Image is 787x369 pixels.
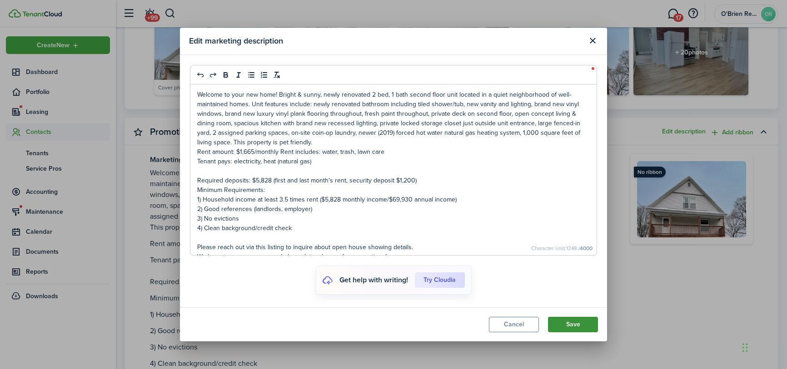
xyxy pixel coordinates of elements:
[580,244,593,252] b: 4000
[415,272,465,288] cloudia-btn: Try Cloudia
[258,69,270,80] button: list: ordered
[548,317,598,332] button: Save
[197,176,590,185] p: Required deposits: $5,828 (first and last month's rent, security deposit $1,200)
[531,246,593,251] small: Character limit: 1248 /
[245,69,258,80] button: list: bullet
[197,195,590,204] p: 1) Household income at least 3.5 times rent ($5,828 monthly income/$69,930 annual income)
[197,147,590,157] p: Rent amount: $1,665/monthly Rent includes: water, trash, lawn care
[197,223,590,233] p: 4) Clean background/credit check
[189,32,583,50] modal-title: Edit marketing description
[339,275,408,285] span: Get help with writing!
[585,33,600,49] button: Close modal
[197,157,590,166] p: Tenant pays: electricity, heat (natural gas)
[270,69,283,80] button: clean
[197,185,590,195] p: Minimum Requirements:
[197,214,590,223] p: 3) No evictions
[489,317,539,332] button: Cancel
[197,252,590,261] p: We hope to see you soon and please let us know of any questions!
[207,69,219,80] button: redo: redo
[197,204,590,214] p: 2) Good references (landlords, employer)
[197,90,590,147] p: Welcome to your new home! Bright & sunny, newly renovated 2 bed, 1 bath second floor unit located...
[219,69,232,80] button: bold
[232,69,245,80] button: italic
[194,69,207,80] button: undo: undo
[742,334,748,361] div: Drag
[197,242,590,252] p: Please reach out via this listing to inquire about open house showing details.
[740,325,785,369] iframe: Chat Widget
[323,276,333,285] img: Cloudia icon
